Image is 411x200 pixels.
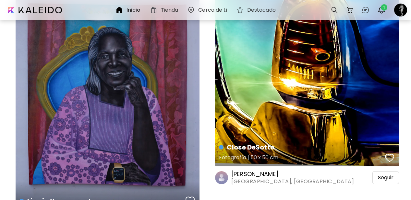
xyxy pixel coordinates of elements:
span: 1 [381,4,387,11]
button: bellIcon1 [376,5,387,16]
h6: Tienda [161,7,178,13]
img: chatIcon [362,6,369,14]
button: favorites [383,151,396,164]
h6: Destacado [247,7,276,13]
a: Inicio [115,6,143,14]
div: Seguir [372,171,399,184]
h4: Close DeSotto [219,142,383,152]
h6: [PERSON_NAME] [231,170,354,178]
h6: Cerca de ti [198,7,227,13]
h6: Inicio [127,7,141,13]
a: [PERSON_NAME][GEOGRAPHIC_DATA], [GEOGRAPHIC_DATA]Seguir [215,170,399,185]
img: bellIcon [378,6,385,14]
span: Seguir [378,174,393,181]
a: Destacado [236,6,278,14]
span: [GEOGRAPHIC_DATA], [GEOGRAPHIC_DATA] [231,178,354,185]
a: Tienda [150,6,181,14]
img: cart [346,6,354,14]
a: Cerca de ti [187,6,229,14]
h5: Fotografía | 50 x 50 cm [219,152,383,165]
